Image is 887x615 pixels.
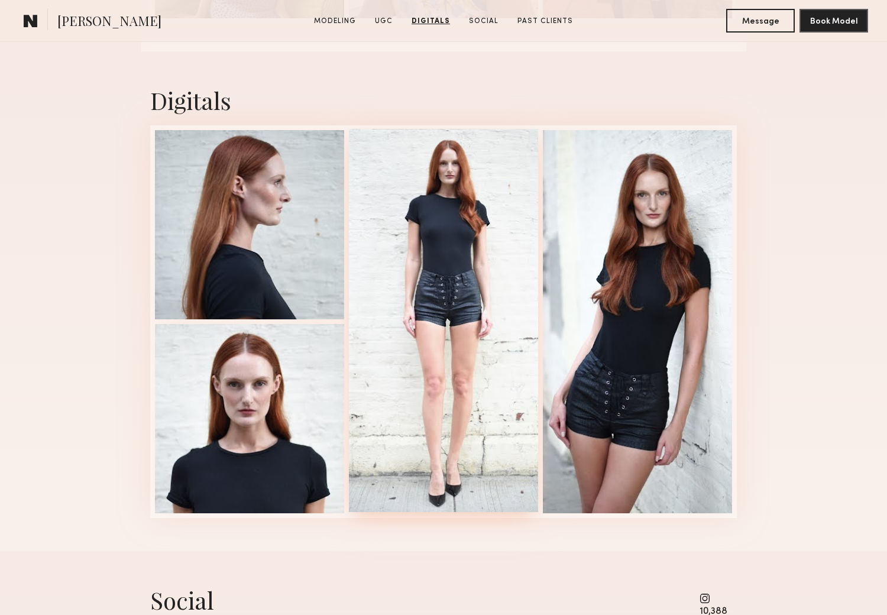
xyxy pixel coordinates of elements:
a: Social [464,16,503,27]
a: UGC [370,16,397,27]
a: Book Model [799,15,868,25]
a: Digitals [407,16,455,27]
div: Digitals [150,85,737,116]
button: Book Model [799,9,868,33]
a: Past Clients [513,16,578,27]
span: [PERSON_NAME] [57,12,161,33]
button: Message [726,9,795,33]
a: Modeling [309,16,361,27]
